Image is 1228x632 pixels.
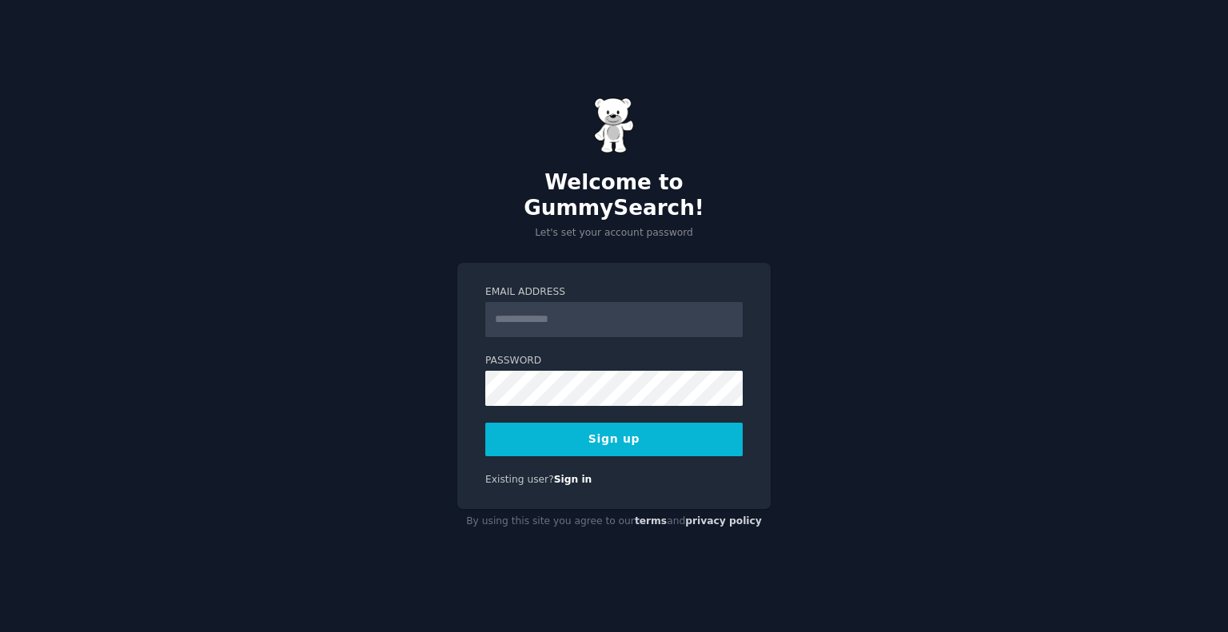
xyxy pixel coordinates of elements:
a: privacy policy [685,515,762,527]
a: Sign in [554,474,592,485]
span: Existing user? [485,474,554,485]
button: Sign up [485,423,743,456]
label: Password [485,354,743,368]
p: Let's set your account password [457,226,771,240]
label: Email Address [485,285,743,300]
img: Gummy Bear [594,97,634,153]
div: By using this site you agree to our and [457,509,771,535]
h2: Welcome to GummySearch! [457,170,771,221]
a: terms [635,515,667,527]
